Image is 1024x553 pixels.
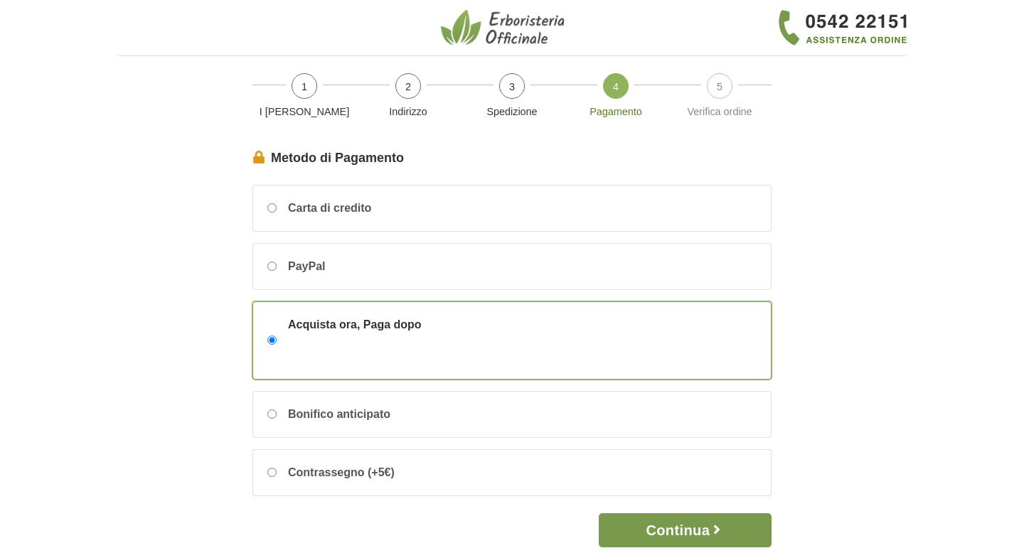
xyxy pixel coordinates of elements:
[258,104,351,120] p: I [PERSON_NAME]
[288,333,501,360] iframe: PayPal Message 1
[292,73,317,99] span: 1
[267,409,277,419] input: Bonifico anticipato
[395,73,421,99] span: 2
[267,203,277,213] input: Carta di credito
[466,104,558,120] p: Spedizione
[288,406,390,423] span: Bonifico anticipato
[288,258,325,275] span: PayPal
[603,73,629,99] span: 4
[499,73,525,99] span: 3
[252,149,772,168] legend: Metodo di Pagamento
[267,468,277,477] input: Contrassegno (+5€)
[288,200,371,217] span: Carta di credito
[570,104,662,120] p: Pagamento
[362,104,454,120] p: Indirizzo
[288,464,395,481] span: Contrassegno (+5€)
[267,335,277,345] input: Acquista ora, Paga dopo
[288,316,501,365] span: Acquista ora, Paga dopo
[441,9,569,47] img: Erboristeria Officinale
[599,513,772,547] button: Continua
[267,262,277,271] input: PayPal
